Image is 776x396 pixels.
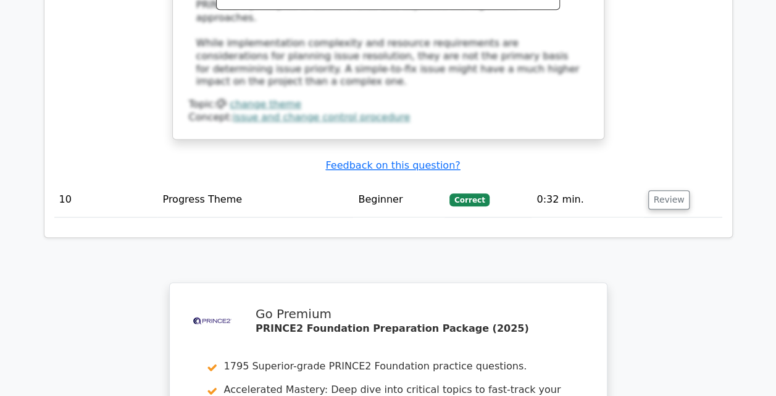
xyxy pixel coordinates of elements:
[353,182,444,217] td: Beginner
[648,190,690,209] button: Review
[532,182,643,217] td: 0:32 min.
[233,111,410,123] a: issue and change control procedure
[189,111,588,124] div: Concept:
[449,193,490,206] span: Correct
[325,159,460,171] a: Feedback on this question?
[157,182,353,217] td: Progress Theme
[189,98,588,111] div: Topic:
[54,182,158,217] td: 10
[230,98,301,110] a: change theme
